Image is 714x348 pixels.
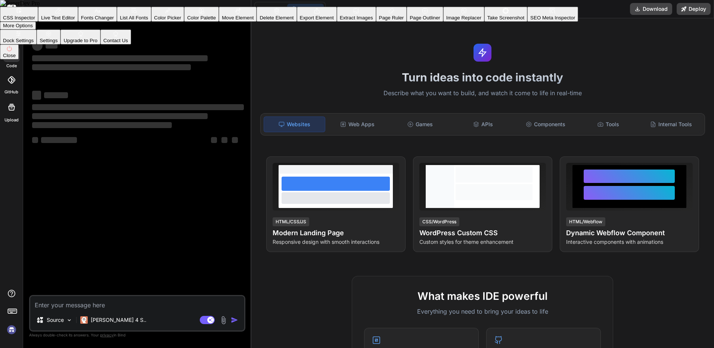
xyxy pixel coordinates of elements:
img: icon [231,316,238,324]
p: Responsive design with smooth interactions [273,238,399,246]
span: ‌ [32,40,43,51]
span: ‌ [221,137,227,143]
img: signin [5,323,18,336]
button: Preview [287,4,324,14]
span: ‌ [46,43,58,49]
span: ‌ [32,137,38,143]
label: Upload [4,117,19,123]
img: Pick Models [66,317,72,323]
div: HTML/CSS/JS [273,217,309,226]
span: ‌ [32,113,208,119]
span: ‌ [232,137,238,143]
div: Websites [264,116,326,132]
span: Choose Project [28,6,73,13]
div: Internal Tools [640,116,702,132]
p: Interactive components with animations [566,238,693,246]
button: Editor [256,4,287,14]
h4: WordPress Custom CSS [419,228,546,238]
label: threads [3,38,19,44]
span: ‌ [32,55,208,61]
p: Always double-check its answers. Your in Bind [29,332,245,339]
p: Source [47,316,64,324]
h2: What makes IDE powerful [364,288,601,304]
div: Web Apps [327,116,388,132]
h4: Modern Landing Page [273,228,399,238]
div: APIs [452,116,513,132]
div: Games [389,116,451,132]
img: attachment [219,316,228,324]
p: Describe what you want to build, and watch it come to life in real-time [256,88,710,98]
div: HTML/Webflow [566,217,605,226]
button: Deploy [677,3,711,15]
div: CSS/WordPress [419,217,459,226]
span: ‌ [32,104,244,110]
p: [PERSON_NAME] 4 S.. [91,316,146,324]
span: ‌ [32,122,172,128]
p: Everything you need to bring your ideas to life [364,307,601,316]
span: ‌ [32,64,191,70]
span: ‌ [211,137,217,143]
p: Custom styles for theme enhancement [419,238,546,246]
button: Download [630,3,672,15]
div: Components [515,116,576,132]
span: ‌ [32,91,41,100]
label: GitHub [4,89,18,95]
h1: Turn ideas into code instantly [256,71,710,84]
span: ‌ [41,137,77,143]
span: privacy [100,333,114,337]
h4: Dynamic Webflow Component [566,228,693,238]
img: Claude 4 Sonnet [80,316,88,324]
div: Tools [578,116,639,132]
label: code [6,63,17,69]
span: ‌ [44,92,68,98]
